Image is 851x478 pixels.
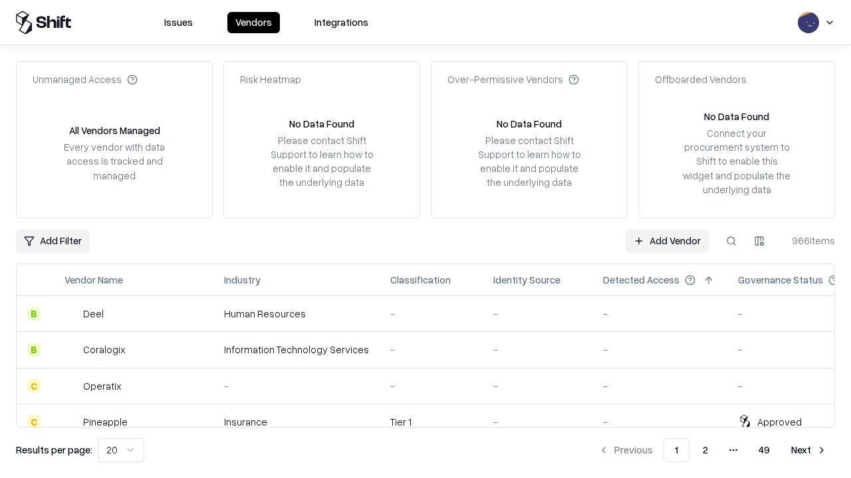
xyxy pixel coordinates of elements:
button: 2 [692,438,719,462]
div: - [390,379,472,393]
button: 1 [664,438,689,462]
div: Please contact Shift Support to learn how to enable it and populate the underlying data [474,133,584,190]
nav: pagination [590,438,835,462]
button: Next [783,438,835,462]
div: - [224,379,369,393]
img: Pineapple [64,415,78,428]
div: No Data Found [704,110,769,123]
div: Approved [757,415,802,429]
a: Add Vendor [626,229,709,253]
div: C [27,415,41,428]
div: - [493,343,582,357]
div: - [493,379,582,393]
div: Operatix [83,379,121,393]
div: Pineapple [83,415,128,429]
div: C [27,379,41,392]
div: No Data Found [497,117,562,131]
div: Every vendor with data access is tracked and managed [59,140,170,182]
div: - [390,307,472,321]
button: 49 [748,438,781,462]
p: Results per page: [16,443,92,457]
div: Coralogix [83,343,125,357]
div: Classification [390,273,451,287]
div: Governance Status [738,273,823,287]
button: Issues [156,12,201,33]
button: Add Filter [16,229,90,253]
div: - [603,307,717,321]
div: - [603,343,717,357]
div: Offboarded Vendors [655,72,747,86]
div: Over-Permissive Vendors [447,72,579,86]
div: - [493,415,582,429]
div: Insurance [224,415,369,429]
div: All Vendors Managed [69,123,160,137]
img: Deel [64,307,78,321]
div: B [27,307,41,321]
div: Connect your procurement system to Shift to enable this widget and populate the underlying data [681,126,792,197]
div: - [603,379,717,393]
div: - [603,415,717,429]
button: Vendors [227,12,280,33]
div: Vendor Name [64,273,123,287]
div: Detected Access [603,273,679,287]
div: - [390,343,472,357]
img: Coralogix [64,343,78,357]
div: Information Technology Services [224,343,369,357]
div: Risk Heatmap [240,72,301,86]
div: B [27,343,41,357]
div: Identity Source [493,273,560,287]
div: 966 items [782,234,835,248]
img: Operatix [64,379,78,392]
div: - [493,307,582,321]
div: No Data Found [289,117,354,131]
div: Human Resources [224,307,369,321]
div: Unmanaged Access [33,72,138,86]
div: Industry [224,273,261,287]
button: Integrations [306,12,376,33]
div: Deel [83,307,104,321]
div: Tier 1 [390,415,472,429]
div: Please contact Shift Support to learn how to enable it and populate the underlying data [267,133,377,190]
